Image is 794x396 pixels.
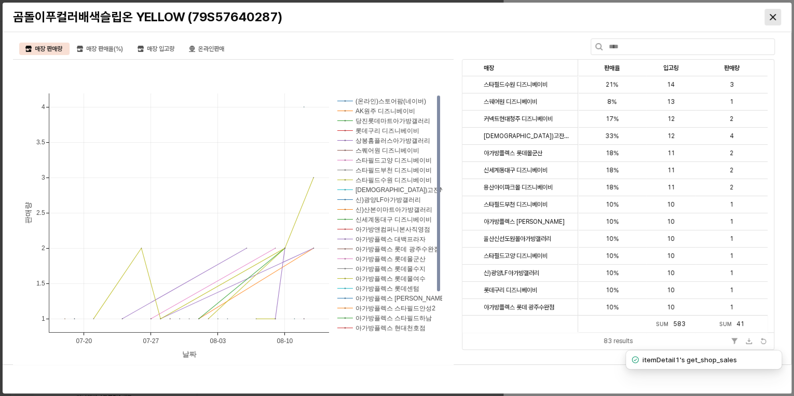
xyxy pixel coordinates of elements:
span: 매장 [484,63,494,72]
span: 롯데구리 디즈니베이비 [484,286,537,294]
button: Refresh [757,335,770,347]
span: 17% [606,115,619,123]
span: 2 [730,115,733,123]
div: 매장 입고량 [147,43,174,55]
span: 4 [730,132,734,140]
span: 10% [606,217,619,226]
span: 1 [730,217,733,226]
span: 2 [730,166,733,174]
span: 10% [606,200,619,209]
span: 11 [667,166,675,174]
span: 입고량 [663,63,679,72]
span: 10% [606,269,619,277]
span: 11 [667,149,675,157]
span: 10% [606,303,619,311]
span: 아가방플렉스 [PERSON_NAME] [484,217,565,226]
h4: itemDetail1's get_shop_sales [642,354,737,365]
span: 스타필드부천 디즈니베이비 [484,200,547,209]
div: 매장 입고량 [131,43,181,55]
span: 12 [667,132,675,140]
span: 583 [673,320,686,327]
span: 21% [606,80,619,89]
span: 신)광양LF아가방갤러리 [484,269,539,277]
span: 10 [667,200,675,209]
span: 아가방플렉스 롯데 광주수완점 [484,303,554,311]
div: 83 results [604,336,633,346]
span: 10 [667,252,675,260]
span: 12 [667,115,675,123]
div: success [630,354,640,365]
span: 신세계동대구 디즈니베이비 [484,166,547,174]
span: 11 [667,183,675,192]
h3: 곰돌이푸컬러배색슬립온 YELLOW (79S57640287) [13,10,587,24]
span: 1 [730,200,733,209]
span: [DEMOGRAPHIC_DATA])고잔NC아가방 [484,132,573,140]
span: 3 [730,80,734,89]
button: Close [764,9,781,25]
span: 10 [667,286,675,294]
span: 커넥트현대청주 디즈니베이비 [484,115,553,123]
span: 판매율 [605,63,620,72]
div: 매장 판매율(%) [71,43,129,55]
span: Sum [656,321,673,327]
span: 스퀘어원 디즈니베이비 [484,98,537,106]
span: 10% [606,252,619,260]
span: 1 [730,252,733,260]
span: 판매량 [724,63,740,72]
div: Notifications (F8) [613,352,794,396]
span: 18% [606,183,619,192]
div: 매장 판매량 [35,43,62,55]
span: 울산신선도원몰아가방갤러리 [484,235,551,243]
span: 2 [730,183,733,192]
span: 1 [730,303,733,311]
div: 매장 판매율(%) [86,43,123,55]
span: 18% [606,149,619,157]
span: 스타필드고양 디즈니베이비 [484,252,547,260]
span: 10% [606,286,619,294]
span: 10 [667,303,675,311]
span: Sum [719,321,736,327]
span: 1 [730,286,733,294]
button: Download [743,335,755,347]
span: 용산아이파크몰 디즈니베이비 [484,183,553,192]
div: 온라인판매 [198,43,224,55]
span: 1 [730,269,733,277]
span: 1 [730,235,733,243]
span: 18% [606,166,619,174]
span: 2 [730,149,733,157]
div: 매장 판매량 [19,43,69,55]
button: Filter [728,335,741,347]
span: 33% [606,132,619,140]
span: 13 [667,98,675,106]
span: 10 [667,235,675,243]
span: 14 [667,80,675,89]
span: 스타필드수원 디즈니베이비 [484,80,547,89]
span: 41 [736,320,744,327]
span: 10 [667,269,675,277]
span: 1 [730,98,733,106]
div: Table toolbar [462,332,774,349]
span: 8% [608,98,617,106]
span: 10% [606,235,619,243]
span: 아가방플렉스 롯데몰군산 [484,149,542,157]
div: 온라인판매 [183,43,230,55]
span: 10 [667,217,675,226]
